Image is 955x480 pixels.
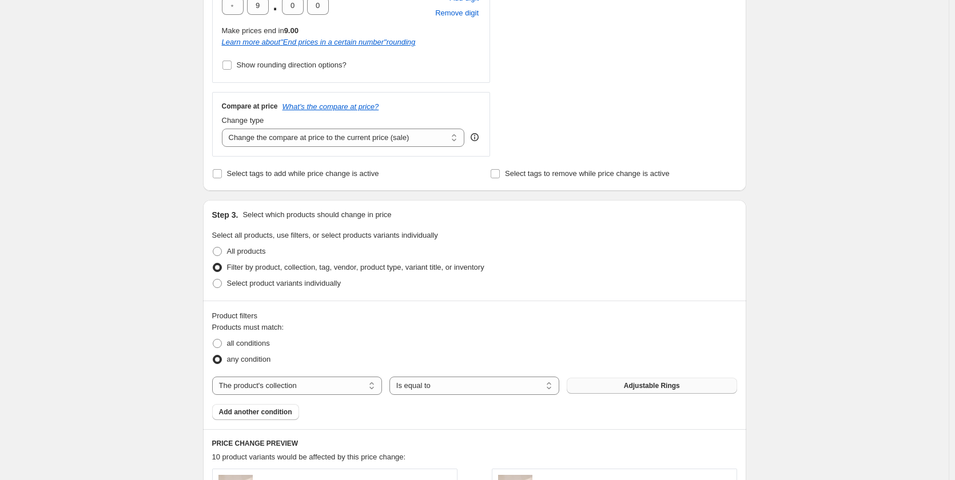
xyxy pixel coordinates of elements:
h6: PRICE CHANGE PREVIEW [212,439,737,448]
h2: Step 3. [212,209,238,221]
button: What's the compare at price? [282,102,379,111]
div: Product filters [212,310,737,322]
span: Show rounding direction options? [237,61,347,69]
span: any condition [227,355,271,363]
span: Select tags to remove while price change is active [505,169,670,178]
span: Change type [222,116,264,125]
button: Add another condition [212,404,299,420]
button: Remove placeholder [433,6,480,21]
span: Adjustable Rings [624,381,680,390]
h3: Compare at price [222,102,278,111]
span: Filter by product, collection, tag, vendor, product type, variant title, or inventory [227,263,484,271]
span: Select product variants individually [227,279,341,287]
span: Products must match: [212,323,284,331]
span: Make prices end in [222,26,299,35]
span: Remove digit [435,7,479,19]
span: All products [227,247,266,255]
b: 9.00 [284,26,299,35]
span: Select all products, use filters, or select products variants individually [212,231,438,239]
span: Add another condition [219,407,292,417]
span: all conditions [227,339,270,347]
button: Adjustable Rings [567,378,737,394]
a: Learn more about"End prices in a certain number"rounding [222,38,416,46]
span: Select tags to add while price change is active [227,169,379,178]
p: Select which products should change in price [242,209,391,221]
span: 10 product variants would be affected by this price change: [212,453,406,461]
i: Learn more about " End prices in a certain number " rounding [222,38,416,46]
div: help [469,131,480,143]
